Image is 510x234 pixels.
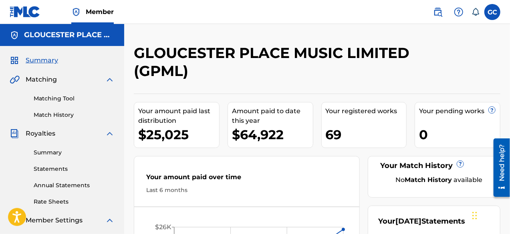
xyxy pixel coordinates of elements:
a: Public Search [430,4,446,20]
span: Member Settings [26,216,83,225]
img: search [433,7,443,17]
h5: GLOUCESTER PLACE MUSIC LIMITED (GPML) [24,30,115,40]
div: Last 6 months [146,186,347,194]
iframe: Resource Center [488,136,510,200]
img: Accounts [10,30,19,40]
span: ? [457,161,464,167]
div: $64,922 [232,126,313,144]
div: Your registered works [326,106,407,116]
a: Statements [34,165,115,173]
img: Matching [10,75,20,84]
img: expand [105,129,115,138]
iframe: Chat Widget [470,196,510,234]
img: Royalties [10,129,19,138]
span: Member [86,7,114,16]
img: Top Rightsholder [71,7,81,17]
div: Your amount paid last distribution [138,106,219,126]
div: Notifications [472,8,480,16]
span: Royalties [26,129,55,138]
div: Your pending works [419,106,500,116]
span: [DATE] [395,217,421,226]
tspan: $26K [155,224,171,231]
a: SummarySummary [10,56,58,65]
a: Matching Tool [34,94,115,103]
img: Summary [10,56,19,65]
div: Your Match History [378,160,490,171]
div: 69 [326,126,407,144]
span: Matching [26,75,57,84]
h2: GLOUCESTER PLACE MUSIC LIMITED (GPML) [134,44,416,80]
a: Summary [34,148,115,157]
span: Summary [26,56,58,65]
img: MLC Logo [10,6,40,18]
strong: Match History [405,176,452,184]
div: $25,025 [138,126,219,144]
div: No available [388,175,490,185]
img: help [454,7,464,17]
a: Match History [34,111,115,119]
div: 0 [419,126,500,144]
span: ? [489,107,495,113]
img: expand [105,216,115,225]
a: Annual Statements [34,181,115,190]
a: Rate Sheets [34,198,115,206]
div: Help [451,4,467,20]
div: Amount paid to date this year [232,106,313,126]
div: Drag [472,204,477,228]
img: expand [105,75,115,84]
div: Your Statements [378,216,465,227]
div: Your amount paid over time [146,172,347,186]
div: User Menu [484,4,500,20]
